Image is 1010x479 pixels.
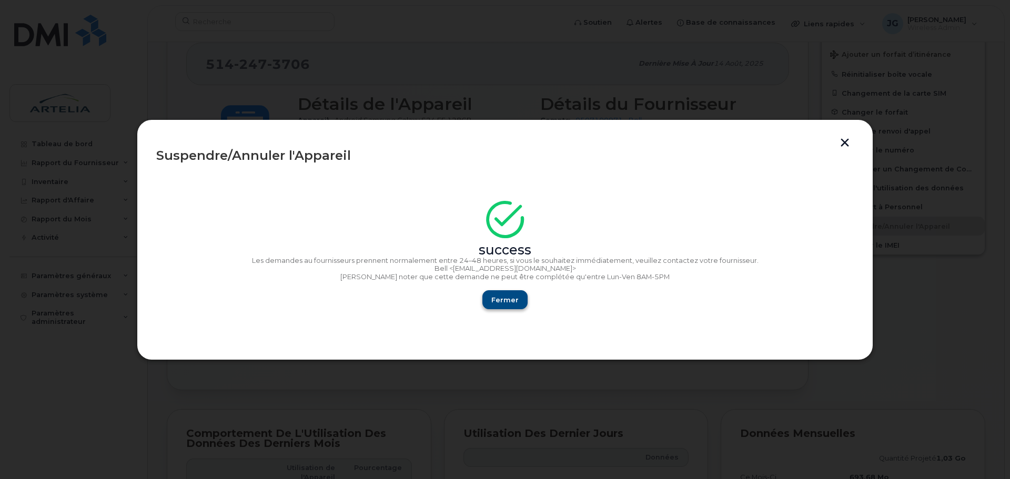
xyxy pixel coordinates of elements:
p: Les demandes au fournisseurs prennent normalement entre 24–48 heures, si vous le souhaitez immédi... [156,257,854,265]
p: [PERSON_NAME] noter que cette demande ne peut être complétée qu'entre Lun-Ven 8AM-5PM [156,273,854,281]
span: Fermer [491,295,519,305]
button: Fermer [482,290,528,309]
div: Suspendre/Annuler l'Appareil [156,149,854,162]
div: success [156,246,854,254]
p: Bell <[EMAIL_ADDRESS][DOMAIN_NAME]> [156,264,854,273]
